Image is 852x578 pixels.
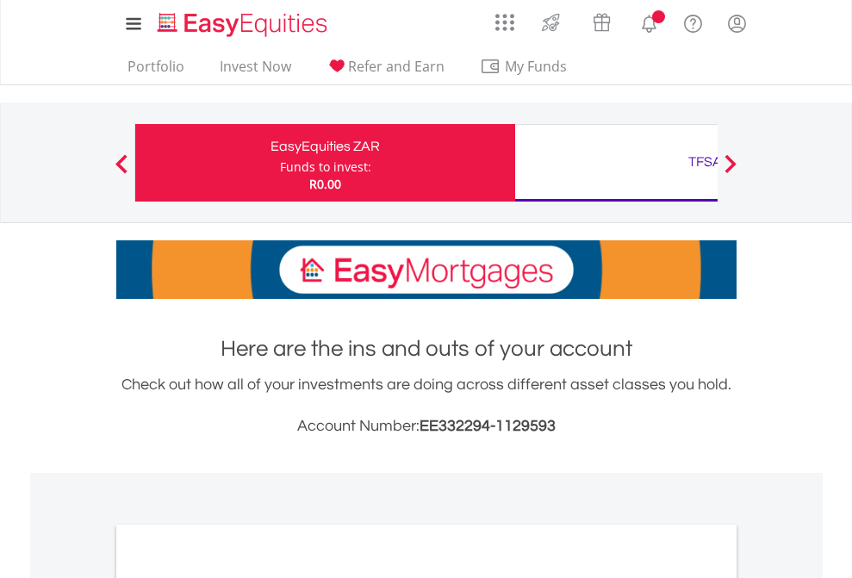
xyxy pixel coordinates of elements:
h3: Account Number: [116,414,737,438]
img: grid-menu-icon.svg [495,13,514,32]
a: Vouchers [576,4,627,36]
a: AppsGrid [484,4,526,32]
span: My Funds [480,55,593,78]
div: EasyEquities ZAR [146,134,505,158]
button: Previous [104,163,139,180]
span: EE332294-1129593 [420,418,556,434]
h1: Here are the ins and outs of your account [116,333,737,364]
a: My Profile [715,4,759,42]
img: thrive-v2.svg [537,9,565,36]
a: Invest Now [213,58,298,84]
img: EasyMortage Promotion Banner [116,240,737,299]
a: Portfolio [121,58,191,84]
img: EasyEquities_Logo.png [154,10,334,39]
a: Refer and Earn [320,58,451,84]
a: Notifications [627,4,671,39]
img: vouchers-v2.svg [588,9,616,36]
span: R0.00 [309,176,341,192]
button: Next [713,163,748,180]
a: FAQ's and Support [671,4,715,39]
span: Refer and Earn [348,57,445,76]
div: Funds to invest: [280,158,371,176]
a: Home page [151,4,334,39]
div: Check out how all of your investments are doing across different asset classes you hold. [116,373,737,438]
